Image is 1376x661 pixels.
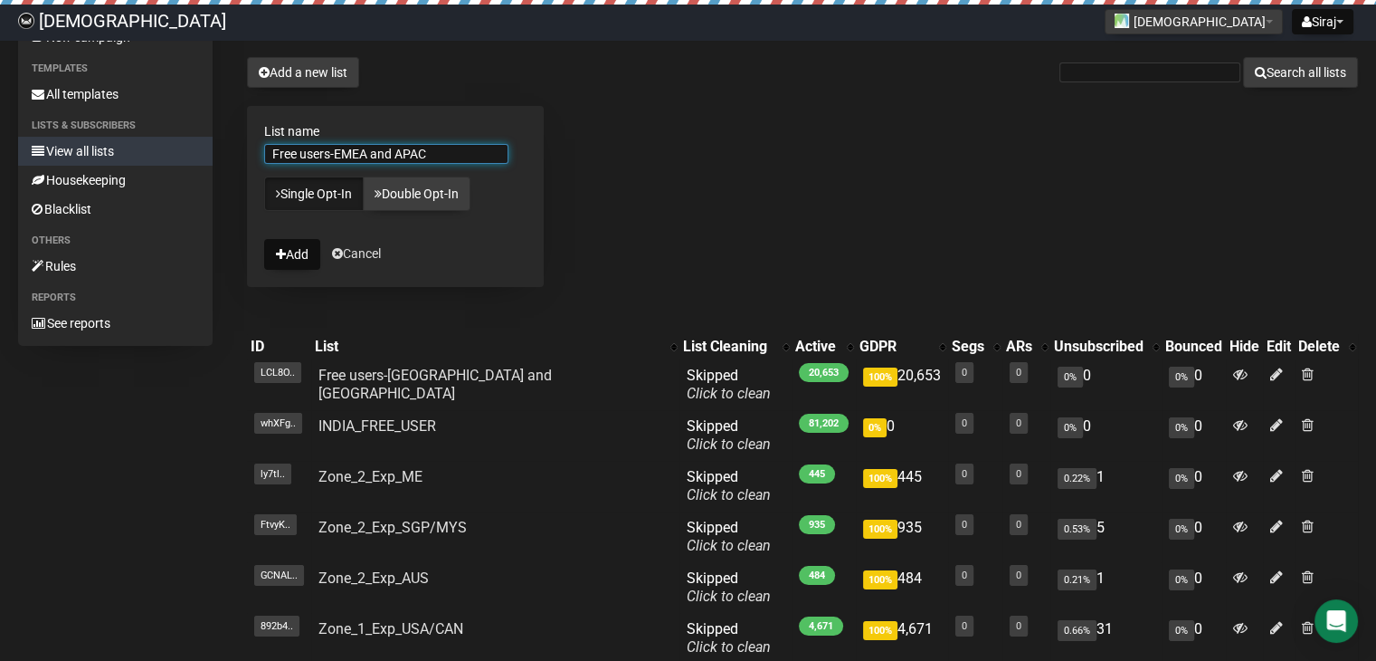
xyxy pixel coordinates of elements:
span: 100% [863,469,897,488]
button: Search all lists [1243,57,1358,88]
span: 0.21% [1058,570,1096,590]
span: LCL8O.. [254,362,301,383]
span: 0% [1169,417,1194,438]
div: GDPR [859,338,930,356]
a: 0 [1016,417,1021,429]
a: Click to clean [687,436,771,453]
span: 0% [1169,468,1194,489]
a: 0 [1016,570,1021,581]
span: GCNAL.. [254,565,304,586]
a: Double Opt-In [363,177,470,211]
div: ARs [1006,338,1032,356]
td: 0 [1162,562,1226,613]
span: 0% [1169,519,1194,540]
td: 0 [1162,461,1226,512]
a: Click to clean [687,537,771,554]
div: Open Intercom Messenger [1314,599,1358,643]
div: Delete [1298,338,1340,356]
span: Skipped [687,417,771,453]
div: List [315,338,661,356]
div: Bounced [1165,338,1222,356]
a: 0 [962,468,967,480]
td: 0 [1162,410,1226,461]
td: 484 [856,562,948,613]
a: Cancel [332,246,381,261]
td: 20,653 [856,359,948,410]
a: 0 [962,519,967,531]
th: Segs: No sort applied, activate to apply an ascending sort [948,334,1002,359]
th: Unsubscribed: No sort applied, activate to apply an ascending sort [1050,334,1162,359]
span: 100% [863,368,897,387]
a: Single Opt-In [264,177,364,211]
span: 4,671 [799,617,843,636]
a: Zone_2_Exp_ME [318,468,422,485]
td: 445 [856,461,948,512]
div: List Cleaning [683,338,773,356]
td: 1 [1050,461,1162,512]
div: Active [795,338,838,356]
span: whXFg.. [254,413,302,434]
a: Zone_2_Exp_AUS [318,570,429,587]
label: List name [264,123,527,139]
td: 1 [1050,562,1162,613]
a: Click to clean [687,385,771,402]
th: GDPR: No sort applied, activate to apply an ascending sort [856,334,948,359]
a: Click to clean [687,638,771,656]
a: Click to clean [687,588,771,605]
span: 100% [863,520,897,539]
a: All templates [18,80,213,109]
a: Zone_2_Exp_SGP/MYS [318,519,467,536]
a: Click to clean [687,486,771,503]
span: 445 [799,465,835,484]
th: List Cleaning: No sort applied, activate to apply an ascending sort [679,334,792,359]
span: 892b4.. [254,616,299,637]
td: 0 [1050,410,1162,461]
a: 0 [1016,620,1021,632]
span: 81,202 [799,414,849,433]
span: 0% [1169,367,1194,388]
div: Hide [1229,338,1259,356]
span: 100% [863,621,897,640]
span: 484 [799,566,835,585]
span: 0% [1058,417,1083,438]
a: Blacklist [18,195,213,224]
a: Zone_1_Exp_USA/CAN [318,620,463,637]
a: Rules [18,252,213,281]
a: 0 [962,367,967,378]
div: Edit [1267,338,1291,356]
th: Delete: No sort applied, activate to apply an ascending sort [1295,334,1358,359]
a: View all lists [18,137,213,166]
a: 0 [1016,367,1021,378]
a: 0 [1016,468,1021,480]
span: FtvyK.. [254,514,297,535]
a: Free users-[GEOGRAPHIC_DATA] and [GEOGRAPHIC_DATA] [318,367,552,402]
td: 935 [856,512,948,562]
th: Bounced: No sort applied, sorting is disabled [1162,334,1226,359]
td: 5 [1050,512,1162,562]
a: 0 [962,417,967,429]
li: Others [18,230,213,252]
span: Skipped [687,620,771,656]
button: Add [264,239,320,270]
span: Skipped [687,570,771,605]
td: 0 [1050,359,1162,410]
span: 20,653 [799,363,849,382]
img: 61ace9317f7fa0068652623cbdd82cc4 [18,13,34,29]
button: Siraj [1292,9,1353,34]
td: 0 [1162,512,1226,562]
input: The name of your new list [264,144,508,164]
span: Skipped [687,367,771,402]
div: ID [251,338,308,356]
li: Templates [18,58,213,80]
th: List: No sort applied, activate to apply an ascending sort [311,334,679,359]
span: 0% [863,418,887,437]
a: 0 [962,570,967,581]
td: 0 [856,410,948,461]
th: Edit: No sort applied, sorting is disabled [1263,334,1295,359]
a: INDIA_FREE_USER [318,417,436,435]
span: 0% [1058,367,1083,388]
a: 0 [1016,519,1021,531]
span: Skipped [687,468,771,503]
a: Housekeeping [18,166,213,195]
span: 0.22% [1058,468,1096,489]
